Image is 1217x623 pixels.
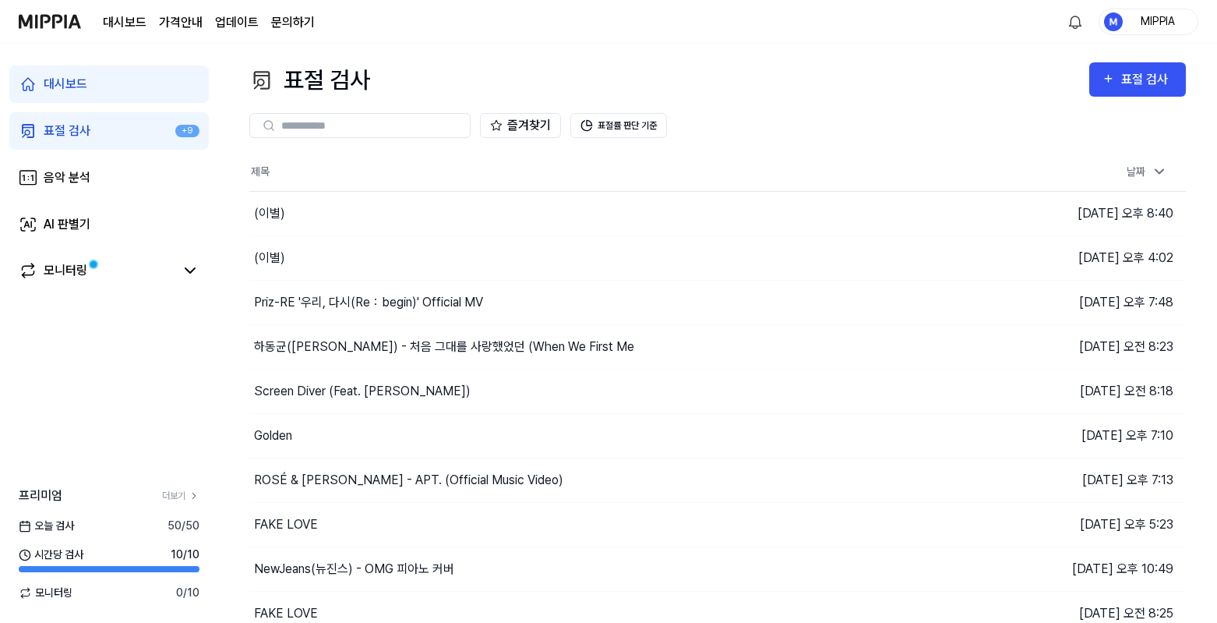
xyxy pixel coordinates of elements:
td: [DATE] 오후 8:40 [952,191,1187,235]
img: 알림 [1066,12,1085,31]
div: 날짜 [1120,159,1173,185]
span: 시간당 검사 [19,547,83,563]
a: 대시보드 [103,13,146,32]
a: 더보기 [162,489,199,503]
div: 대시보드 [44,75,87,94]
div: 표절 검사 [249,62,370,97]
td: [DATE] 오후 4:02 [952,235,1187,280]
td: [DATE] 오후 5:23 [952,502,1187,547]
div: ROSÉ & [PERSON_NAME] - APT. (Official Music Video) [254,471,563,490]
div: MIPPIA [1127,12,1188,30]
a: 음악 분석 [9,159,209,196]
a: 모니터링 [19,261,175,280]
div: 하동균([PERSON_NAME]) - 처음 그대를 사랑했었던 (When We First Me [254,338,634,356]
button: 가격안내 [159,13,203,32]
div: Priz-RE '우리, 다시(Re：begin)' Official MV [254,293,483,312]
span: 프리미엄 [19,487,62,505]
div: +9 [175,125,199,138]
span: 50 / 50 [168,518,199,534]
td: [DATE] 오전 8:23 [952,324,1187,369]
td: [DATE] 오후 10:49 [952,547,1187,591]
img: profile [1104,12,1123,31]
td: [DATE] 오후 7:13 [952,458,1187,502]
div: (이별) [254,204,285,223]
div: NewJeans(뉴진스) - OMG 피아노 커버 [254,560,454,579]
span: 오늘 검사 [19,518,74,534]
td: [DATE] 오후 7:10 [952,413,1187,458]
td: [DATE] 오전 8:18 [952,369,1187,413]
button: 표절 검사 [1089,62,1186,97]
div: 음악 분석 [44,168,90,187]
span: 모니터링 [19,585,72,601]
span: 0 / 10 [176,585,199,601]
a: 대시보드 [9,65,209,103]
span: 10 / 10 [171,547,199,563]
a: AI 판별기 [9,206,209,243]
a: 문의하기 [271,13,315,32]
button: profileMIPPIA [1099,9,1198,35]
div: AI 판별기 [44,215,90,234]
button: 표절률 판단 기준 [570,113,667,138]
div: FAKE LOVE [254,515,318,534]
div: Screen Diver (Feat. [PERSON_NAME]) [254,382,471,401]
div: (이별) [254,249,285,267]
div: FAKE LOVE [254,604,318,623]
a: 업데이트 [215,13,259,32]
div: Golden [254,427,292,445]
div: 표절 검사 [44,122,90,140]
td: [DATE] 오후 7:48 [952,280,1187,324]
a: 표절 검사+9 [9,112,209,150]
div: 모니터링 [44,261,87,280]
button: 즐겨찾기 [480,113,561,138]
div: 표절 검사 [1121,69,1173,90]
th: 제목 [249,154,952,191]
